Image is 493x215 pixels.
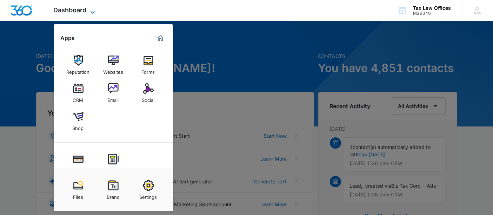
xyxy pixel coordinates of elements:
[142,66,155,75] div: Forms
[100,52,127,78] a: Websites
[68,164,89,174] div: Payments
[65,150,92,177] a: Payments
[73,191,83,200] div: Files
[135,80,162,106] a: Social
[135,52,162,78] a: Forms
[413,5,451,11] div: account name
[100,150,127,177] a: POS
[155,33,166,44] a: Marketing 360® Dashboard
[65,108,92,135] a: Shop
[54,6,87,14] span: Dashboard
[61,35,75,41] h2: Apps
[100,177,127,203] a: Brand
[135,177,162,203] a: Settings
[73,122,84,131] div: Shop
[100,80,127,106] a: Email
[103,66,123,75] div: Websites
[65,52,92,78] a: Reputation
[140,191,157,200] div: Settings
[73,94,84,103] div: CRM
[109,164,118,174] div: POS
[107,191,120,200] div: Brand
[65,80,92,106] a: CRM
[413,11,451,16] div: account id
[108,94,119,103] div: Email
[67,66,90,75] div: Reputation
[65,177,92,203] a: Files
[142,94,155,103] div: Social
